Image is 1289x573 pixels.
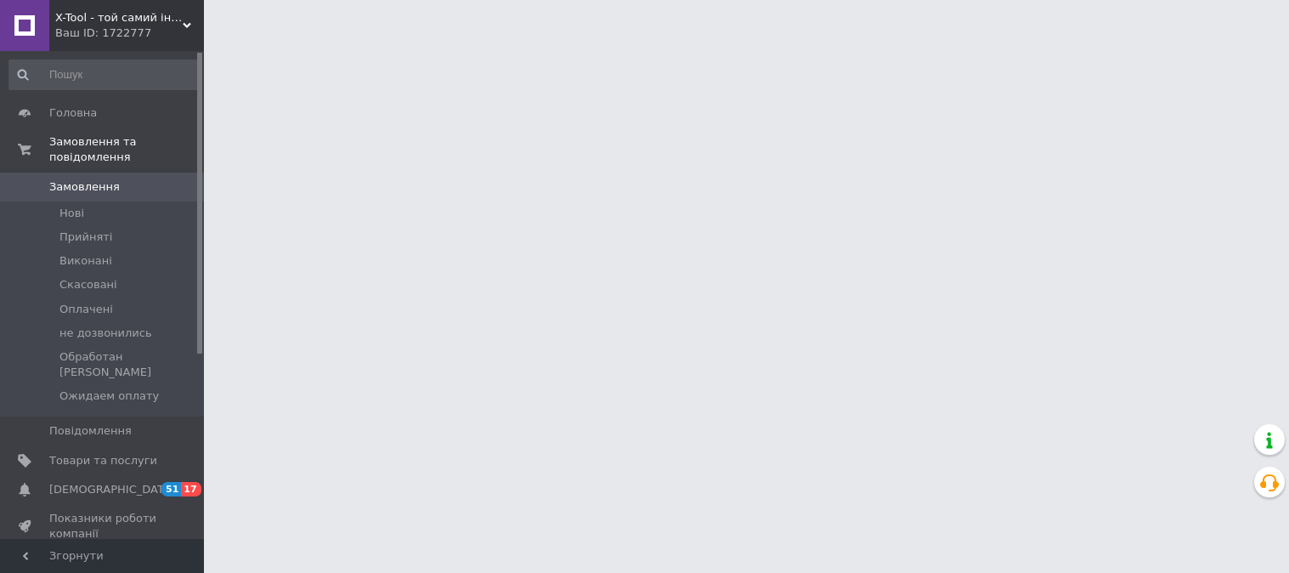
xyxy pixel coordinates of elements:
[49,105,97,121] span: Головна
[59,389,159,404] span: Ожидаем оплату
[59,230,112,245] span: Прийняті
[161,482,181,496] span: 51
[49,453,157,468] span: Товари та послуги
[49,511,157,542] span: Показники роботи компанії
[55,26,204,41] div: Ваш ID: 1722777
[49,423,132,439] span: Повідомлення
[59,253,112,269] span: Виконані
[59,277,117,292] span: Скасовані
[8,60,201,90] input: Пошук
[59,206,84,221] span: Нові
[49,482,175,497] span: [DEMOGRAPHIC_DATA]
[55,10,183,26] span: X-Tool - той самий інструмент!
[59,349,199,380] span: Обработан [PERSON_NAME]
[49,134,204,165] span: Замовлення та повідомлення
[181,482,201,496] span: 17
[59,326,152,341] span: не дозвонились
[49,179,120,195] span: Замовлення
[59,302,113,317] span: Оплачені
